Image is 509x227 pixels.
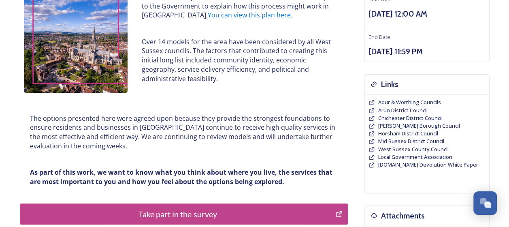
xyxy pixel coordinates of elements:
h3: [DATE] 12:00 AM [368,8,485,20]
a: West Sussex County Council [378,146,449,153]
button: Take part in the survey [20,203,348,225]
div: Take part in the survey [24,208,332,220]
h3: Links [381,79,398,90]
a: [DOMAIN_NAME] Devolution White Paper [378,161,478,169]
h3: [DATE] 11:59 PM [368,46,485,58]
span: Local Government Association [378,153,452,161]
a: [PERSON_NAME] Borough Council [378,122,460,130]
span: End Date [368,33,390,41]
h3: Attachments [381,210,425,222]
a: this plan here [249,11,291,19]
span: Chichester District Council [378,114,443,122]
a: Horsham District Council [378,130,438,137]
a: Chichester District Council [378,114,443,122]
a: Adur & Worthing Councils [378,99,441,106]
a: Mid Sussex District Council [378,137,444,145]
p: The options presented here were agreed upon because they provide the strongest foundations to ens... [30,114,338,151]
button: Open Chat [473,191,497,215]
a: Arun District Council [378,107,428,114]
span: Mid Sussex District Council [378,137,444,145]
a: You can view [208,11,247,19]
strong: As part of this work, we want to know what you think about where you live, the services that are ... [30,168,334,186]
p: Over 14 models for the area have been considered by all West Sussex councils. The factors that co... [142,37,337,84]
a: Local Government Association [378,153,452,161]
